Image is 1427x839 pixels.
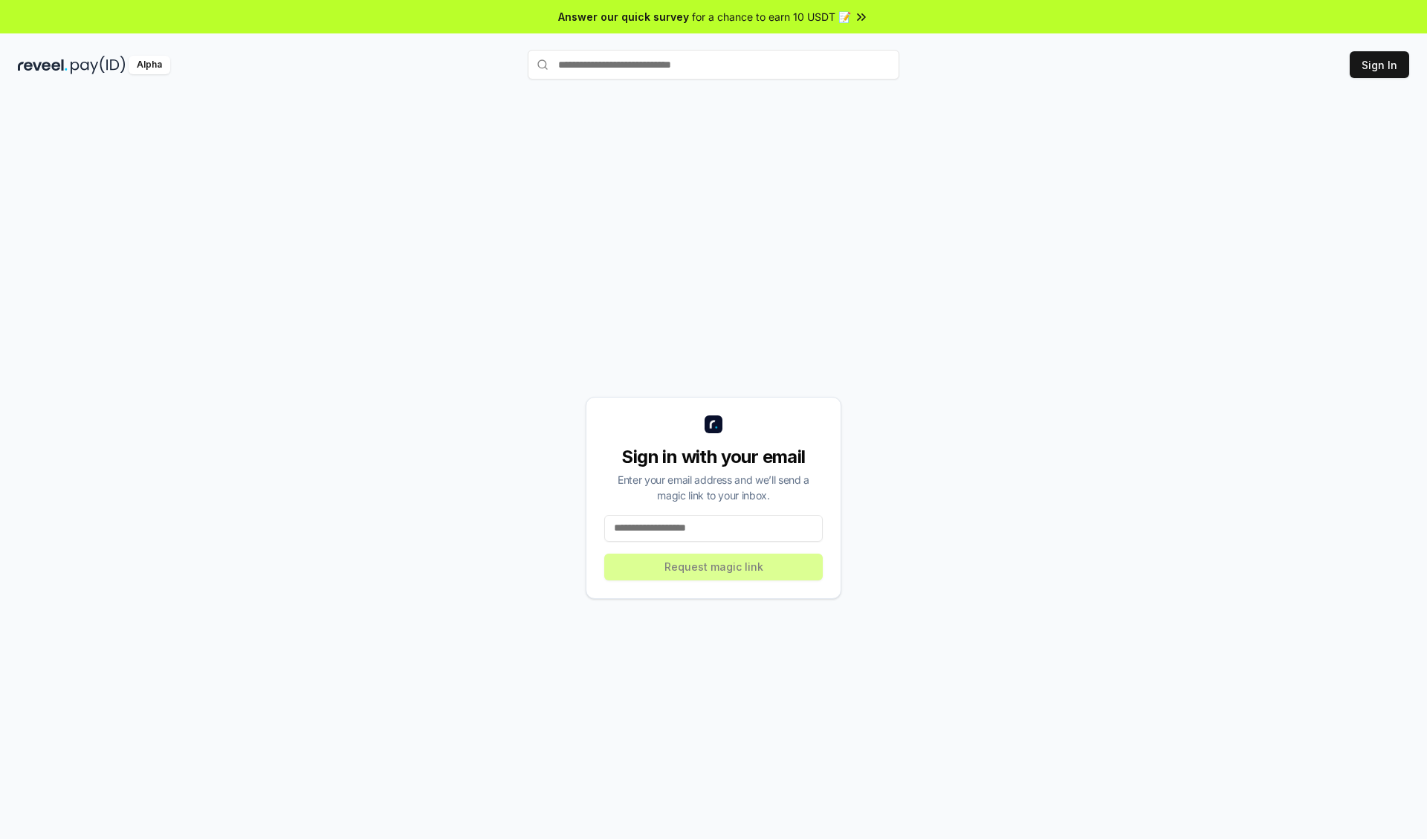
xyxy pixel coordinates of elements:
div: Sign in with your email [604,445,823,469]
span: Answer our quick survey [558,9,689,25]
img: pay_id [71,56,126,74]
div: Enter your email address and we’ll send a magic link to your inbox. [604,472,823,503]
img: logo_small [705,415,722,433]
button: Sign In [1350,51,1409,78]
span: for a chance to earn 10 USDT 📝 [692,9,851,25]
img: reveel_dark [18,56,68,74]
div: Alpha [129,56,170,74]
